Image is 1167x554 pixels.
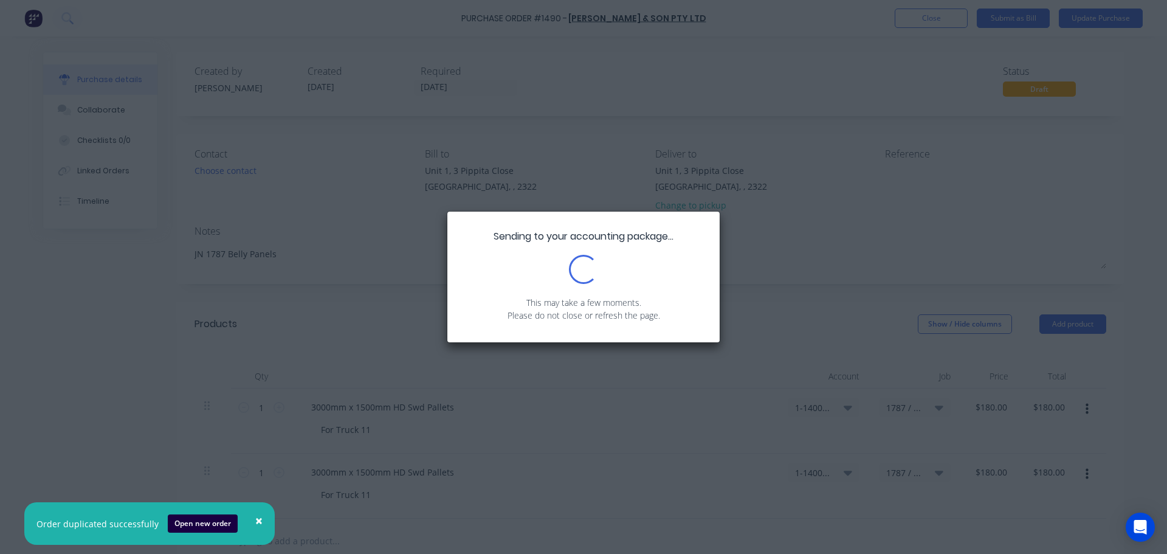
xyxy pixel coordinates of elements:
button: Open new order [168,514,238,533]
span: Sending to your accounting package... [494,229,673,243]
button: Close [243,506,275,535]
p: This may take a few moments. [466,296,701,309]
div: Open Intercom Messenger [1126,513,1155,542]
div: Order duplicated successfully [36,518,159,530]
p: Please do not close or refresh the page. [466,309,701,322]
span: × [255,512,263,529]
